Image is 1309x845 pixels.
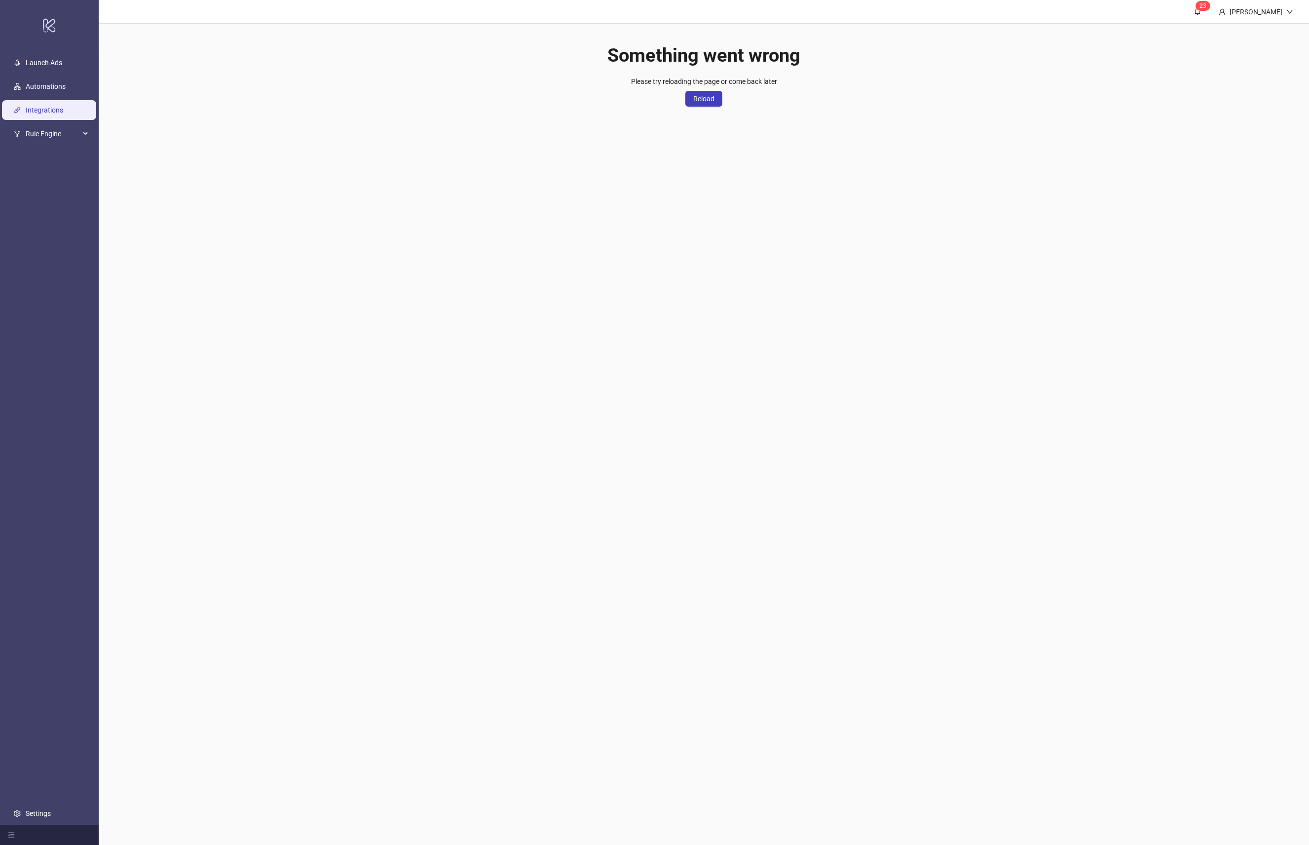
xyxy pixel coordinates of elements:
a: Automations [26,82,66,90]
a: Settings [26,809,51,817]
span: Please try reloading the page or come back later [631,77,777,85]
span: Reload [693,95,714,103]
span: 3 [1203,2,1206,9]
button: Reload [685,91,722,107]
a: Launch Ads [26,59,62,67]
span: down [1286,8,1293,15]
span: bell [1194,8,1201,15]
sup: 23 [1196,1,1210,11]
span: Rule Engine [26,124,80,144]
span: fork [14,130,21,137]
div: [PERSON_NAME] [1226,6,1286,17]
a: Integrations [26,106,63,114]
span: user [1219,8,1226,15]
span: menu-fold [8,832,15,839]
span: 2 [1199,2,1203,9]
h1: Something went wrong [607,44,800,67]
